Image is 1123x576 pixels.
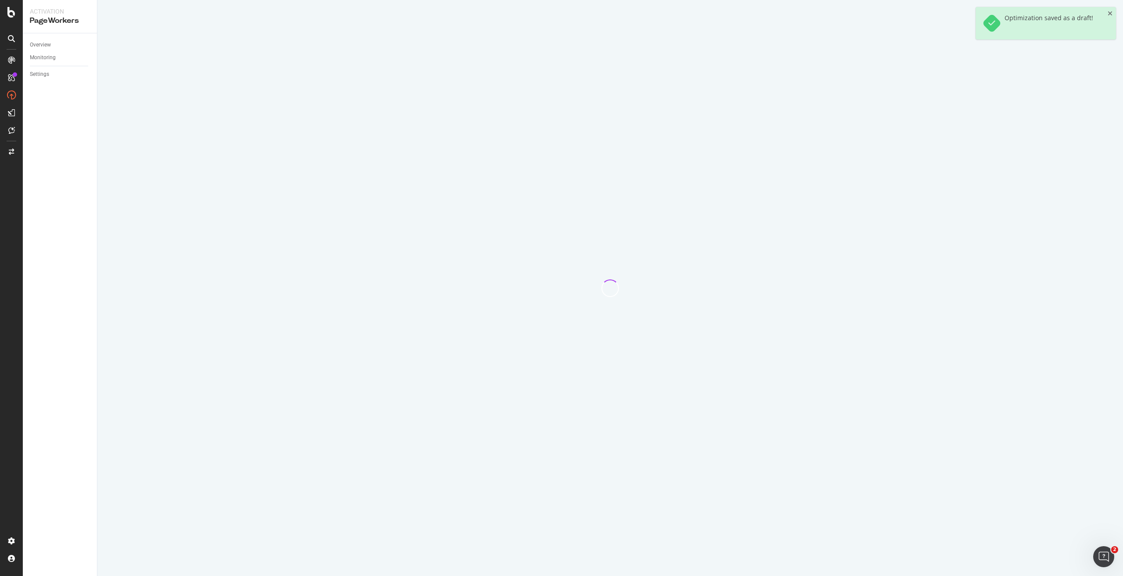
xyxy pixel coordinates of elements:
div: close toast [1108,11,1112,17]
div: Optimization saved as a draft! [1005,14,1093,32]
div: Monitoring [30,53,56,62]
div: Activation [30,7,90,16]
a: Monitoring [30,53,91,62]
div: PageWorkers [30,16,90,26]
iframe: Intercom live chat [1093,546,1114,567]
div: Settings [30,70,49,79]
a: Settings [30,70,91,79]
span: 2 [1111,546,1118,553]
div: Overview [30,40,51,50]
a: Overview [30,40,91,50]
